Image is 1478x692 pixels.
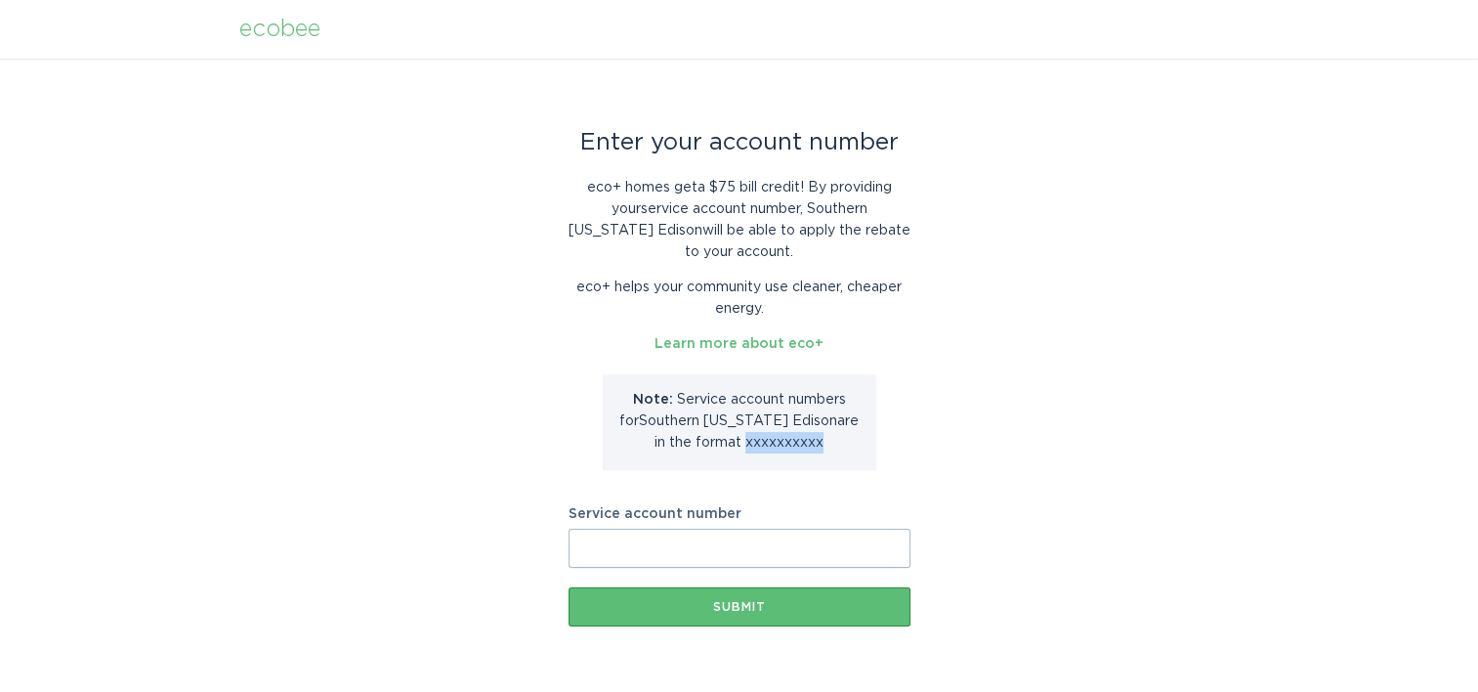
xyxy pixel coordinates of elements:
[617,389,862,454] p: Service account number s for Southern [US_STATE] Edison are in the format xxxxxxxxxx
[578,601,901,613] div: Submit
[569,507,910,521] label: Service account number
[569,132,910,153] div: Enter your account number
[633,393,673,407] strong: Note:
[569,277,910,320] p: eco+ helps your community use cleaner, cheaper energy.
[239,19,320,40] div: ecobee
[569,587,910,627] button: Submit
[655,337,823,351] a: Learn more about eco+
[569,177,910,263] p: eco+ homes get a $75 bill credit ! By providing your service account number , Southern [US_STATE]...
